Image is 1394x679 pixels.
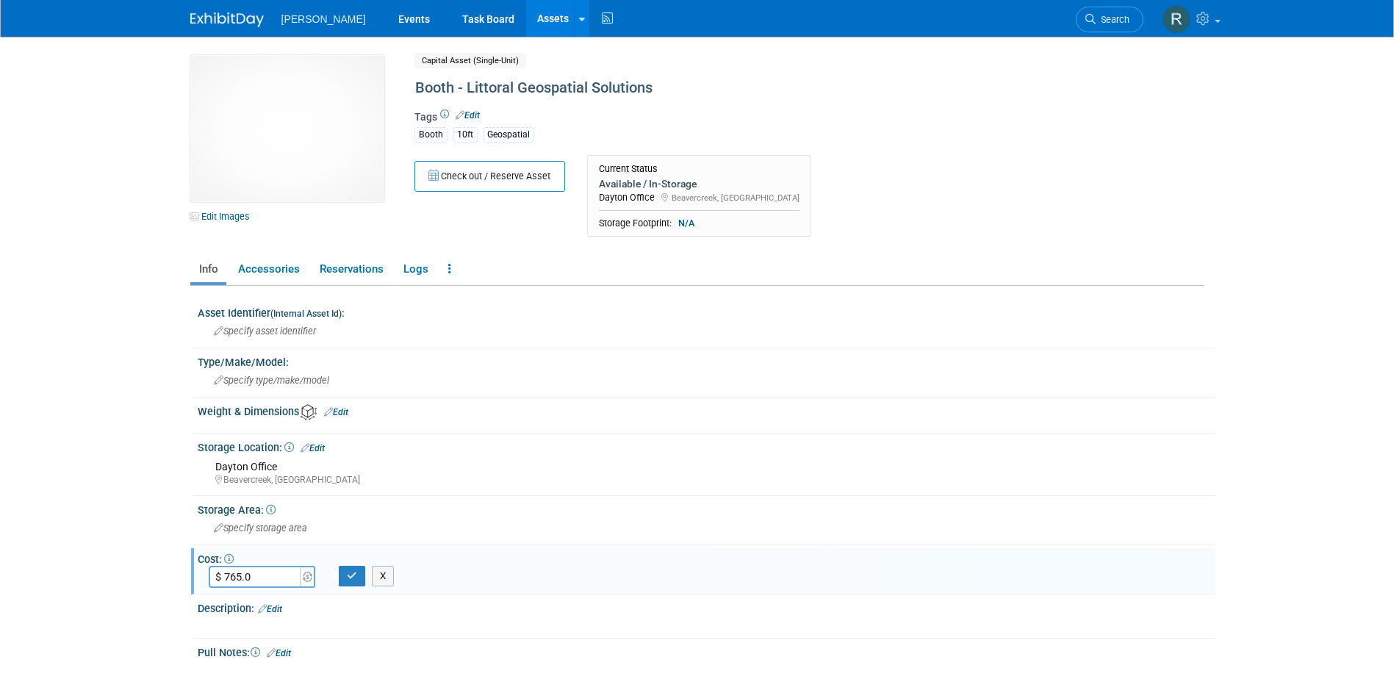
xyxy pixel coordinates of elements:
[190,256,226,282] a: Info
[414,127,448,143] div: Booth
[324,407,348,417] a: Edit
[214,326,316,337] span: Specify asset identifier
[395,256,436,282] a: Logs
[198,642,1215,661] div: Pull Notes:
[483,127,534,143] div: Geospatial
[311,256,392,282] a: Reservations
[270,309,342,319] small: (Internal Asset Id)
[215,461,277,473] span: Dayton Office
[414,161,565,192] button: Check out / Reserve Asset
[190,55,384,202] img: View Images
[672,193,800,203] span: Beavercreek, [GEOGRAPHIC_DATA]
[1076,7,1143,32] a: Search
[599,163,800,175] div: Current Status
[190,12,264,27] img: ExhibitDay
[410,75,1083,101] div: Booth - Littoral Geospatial Solutions
[599,192,655,203] span: Dayton Office
[267,648,291,658] a: Edit
[301,443,325,453] a: Edit
[229,256,308,282] a: Accessories
[281,13,366,25] span: [PERSON_NAME]
[215,474,1204,486] div: Beavercreek, [GEOGRAPHIC_DATA]
[456,110,480,121] a: Edit
[198,548,1215,567] div: Cost:
[198,597,1215,617] div: Description:
[372,566,395,586] button: X
[258,604,282,614] a: Edit
[214,522,307,533] span: Specify storage area
[1163,5,1190,33] img: Rebecca Deis
[198,351,1215,370] div: Type/Make/Model:
[414,53,526,68] span: Capital Asset (Single-Unit)
[198,302,1215,320] div: Asset Identifier :
[599,217,800,230] div: Storage Footprint:
[414,109,1083,152] div: Tags
[674,217,699,230] span: N/A
[1096,14,1129,25] span: Search
[198,436,1215,456] div: Storage Location:
[453,127,478,143] div: 10ft
[198,504,276,516] span: Storage Area:
[198,400,1215,420] div: Weight & Dimensions
[214,375,329,386] span: Specify type/make/model
[599,177,800,190] div: Available / In-Storage
[301,404,317,420] img: Asset Weight and Dimensions
[190,207,256,226] a: Edit Images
